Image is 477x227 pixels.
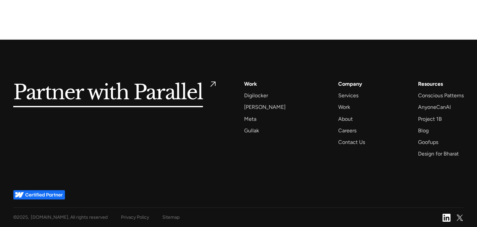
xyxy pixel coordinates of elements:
a: About [338,114,353,123]
a: Work [244,79,257,88]
a: Work [338,103,350,112]
a: Privacy Policy [121,213,149,221]
a: Gullak [244,126,259,135]
a: Careers [338,126,356,135]
a: Goofups [418,138,438,147]
a: Meta [244,114,256,123]
a: Partner with Parallel [13,79,218,106]
div: © , [DOMAIN_NAME], All rights reserved [13,213,108,221]
a: Services [338,91,358,100]
a: Design for Bharat [418,149,459,158]
a: Contact Us [338,138,365,147]
a: Digilocker [244,91,268,100]
a: [PERSON_NAME] [244,103,286,112]
a: Sitemap [162,213,180,221]
span: 2025 [17,214,28,220]
a: Blog [418,126,429,135]
div: Resources [418,79,443,88]
h5: Partner with Parallel [13,79,203,106]
a: Project 1B [418,114,442,123]
a: Company [338,79,362,88]
a: Conscious Patterns [418,91,464,100]
a: AnyoneCanAI [418,103,451,112]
